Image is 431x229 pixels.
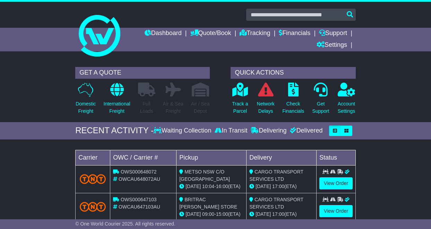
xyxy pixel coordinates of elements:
[179,197,237,210] span: BRITRAC [PERSON_NAME] STORE
[163,100,183,115] p: Air & Sea Freight
[213,127,249,135] div: In Transit
[202,184,214,189] span: 10:04
[75,82,96,119] a: DomesticFreight
[191,100,210,115] p: Air / Sea Depot
[282,82,304,119] a: CheckFinancials
[317,150,356,165] td: Status
[256,184,271,189] span: [DATE]
[76,100,96,115] p: Domestic Freight
[249,197,303,210] span: CARGO TRANSPORT SERVICES LTD
[247,150,317,165] td: Delivery
[257,100,275,115] p: Network Delays
[272,211,284,217] span: 17:00
[232,100,248,115] p: Track a Parcel
[76,150,110,165] td: Carrier
[75,221,175,227] span: © One World Courier 2025. All rights reserved.
[119,204,160,210] span: OWCAU647103AU
[249,169,303,182] span: CARGO TRANSPORT SERVICES LTD
[249,127,288,135] div: Delivering
[121,197,157,202] span: OWS000647103
[80,174,106,184] img: TNT_Domestic.png
[202,211,214,217] span: 09:00
[337,82,356,119] a: AccountSettings
[272,184,284,189] span: 17:00
[75,126,154,136] div: RECENT ACTIVITY -
[179,183,243,190] div: - (ETA)
[154,127,213,135] div: Waiting Collection
[232,82,248,119] a: Track aParcel
[312,100,329,115] p: Get Support
[240,28,270,40] a: Tracking
[256,211,271,217] span: [DATE]
[119,176,160,182] span: OWCAU648072AU
[179,211,243,218] div: - (ETA)
[319,28,347,40] a: Support
[257,82,275,119] a: NetworkDelays
[186,184,201,189] span: [DATE]
[145,28,182,40] a: Dashboard
[216,211,228,217] span: 15:00
[338,100,355,115] p: Account Settings
[186,211,201,217] span: [DATE]
[179,169,230,182] span: METSO NSW C/O [GEOGRAPHIC_DATA]
[312,82,330,119] a: GetSupport
[75,67,210,79] div: GET A QUOTE
[319,205,353,217] a: View Order
[231,67,355,79] div: QUICK ACTIONS
[249,183,313,190] div: (ETA)
[279,28,310,40] a: Financials
[282,100,304,115] p: Check Financials
[80,202,106,211] img: TNT_Domestic.png
[216,184,228,189] span: 16:00
[104,100,130,115] p: International Freight
[319,177,353,189] a: View Order
[288,127,322,135] div: Delivered
[121,169,157,175] span: OWS000648072
[176,150,247,165] td: Pickup
[249,211,313,218] div: (ETA)
[103,82,131,119] a: InternationalFreight
[190,28,231,40] a: Quote/Book
[317,40,347,51] a: Settings
[138,100,155,115] p: Full Loads
[110,150,176,165] td: OWC / Carrier #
